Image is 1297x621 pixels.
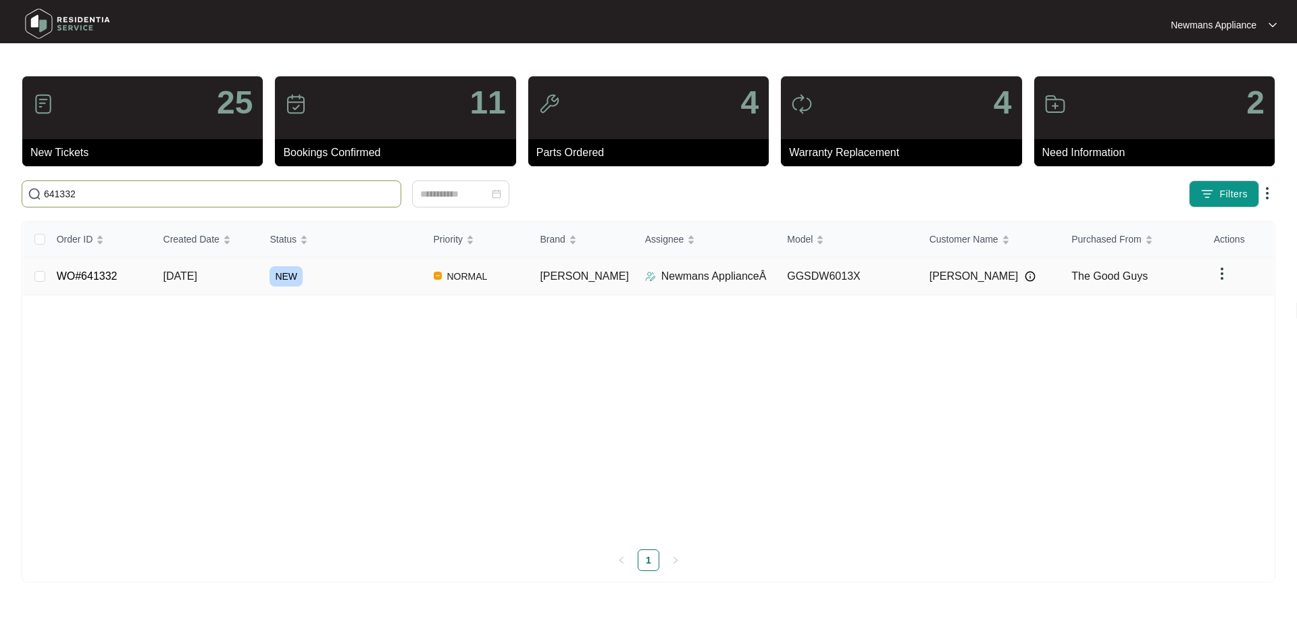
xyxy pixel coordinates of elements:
[776,222,919,257] th: Model
[46,222,153,257] th: Order ID
[645,271,656,282] img: Assigner Icon
[270,266,303,287] span: NEW
[442,268,493,284] span: NORMAL
[776,257,919,295] td: GGSDW6013X
[791,93,813,115] img: icon
[163,232,220,247] span: Created Date
[434,232,463,247] span: Priority
[259,222,422,257] th: Status
[44,187,395,201] input: Search by Order Id, Assignee Name, Customer Name, Brand and Model
[423,222,530,257] th: Priority
[671,556,680,564] span: right
[789,145,1021,161] p: Warranty Replacement
[32,93,54,115] img: icon
[536,145,769,161] p: Parts Ordered
[540,232,565,247] span: Brand
[1200,187,1214,201] img: filter icon
[1203,222,1274,257] th: Actions
[930,232,998,247] span: Customer Name
[434,272,442,280] img: Vercel Logo
[930,268,1019,284] span: [PERSON_NAME]
[285,93,307,115] img: icon
[529,222,634,257] th: Brand
[153,222,259,257] th: Created Date
[28,187,41,201] img: search-icon
[57,270,118,282] a: WO#641332
[1044,93,1066,115] img: icon
[638,549,659,571] li: 1
[57,232,93,247] span: Order ID
[1219,187,1248,201] span: Filters
[787,232,813,247] span: Model
[1071,232,1141,247] span: Purchased From
[1214,266,1230,282] img: dropdown arrow
[1246,86,1265,119] p: 2
[217,86,253,119] p: 25
[665,549,686,571] li: Next Page
[1189,180,1259,207] button: filter iconFilters
[540,270,629,282] span: [PERSON_NAME]
[994,86,1012,119] p: 4
[538,93,560,115] img: icon
[611,549,632,571] li: Previous Page
[469,86,505,119] p: 11
[1025,271,1036,282] img: Info icon
[1061,222,1203,257] th: Purchased From
[645,232,684,247] span: Assignee
[20,3,115,44] img: residentia service logo
[270,232,297,247] span: Status
[638,550,659,570] a: 1
[1071,270,1148,282] span: The Good Guys
[665,549,686,571] button: right
[1171,18,1256,32] p: Newmans Appliance
[634,222,777,257] th: Assignee
[1269,22,1277,28] img: dropdown arrow
[1042,145,1275,161] p: Need Information
[617,556,626,564] span: left
[30,145,263,161] p: New Tickets
[1259,185,1275,201] img: dropdown arrow
[611,549,632,571] button: left
[661,268,767,284] p: Newmans ApplianceÂ
[283,145,515,161] p: Bookings Confirmed
[163,270,197,282] span: [DATE]
[919,222,1061,257] th: Customer Name
[740,86,759,119] p: 4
